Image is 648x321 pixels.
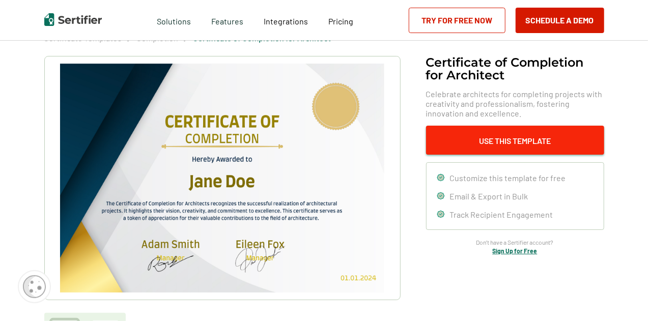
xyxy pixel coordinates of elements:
[44,13,102,26] img: Sertifier | Digital Credentialing Platform
[450,210,553,219] span: Track Recipient Engagement
[597,272,648,321] iframe: Chat Widget
[516,8,604,33] button: Schedule a Demo
[328,14,353,26] a: Pricing
[328,16,353,26] span: Pricing
[493,247,538,254] a: Sign Up for Free
[264,16,308,26] span: Integrations
[409,8,505,33] a: Try for Free Now
[426,89,604,118] span: Celebrate architects for completing projects with creativity and professionalism, fostering innov...
[60,64,384,293] img: Certificate of Completion​ for Architect
[426,126,604,155] button: Use This Template
[157,14,191,26] span: Solutions
[426,56,604,81] h1: Certificate of Completion​ for Architect
[23,275,46,298] img: Cookie Popup Icon
[476,238,554,247] span: Don’t have a Sertifier account?
[450,173,566,183] span: Customize this template for free
[264,14,308,26] a: Integrations
[211,14,243,26] span: Features
[450,191,528,201] span: Email & Export in Bulk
